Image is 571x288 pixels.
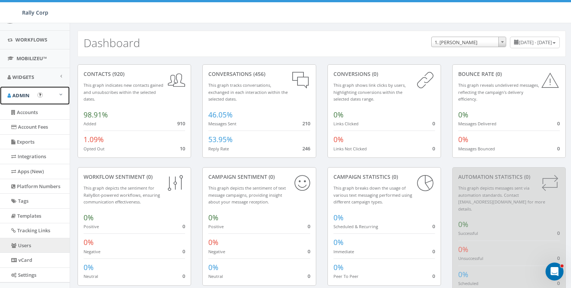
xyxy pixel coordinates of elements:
span: 98.91% [84,110,108,120]
span: 1. James Martin [432,37,506,48]
span: (0) [145,173,152,180]
span: 0% [333,110,344,120]
small: Messages Bounced [458,146,495,151]
span: (456) [252,70,265,77]
span: (0) [390,173,398,180]
button: Open In-App Guide [37,92,43,98]
small: Scheduled & Recurring [333,224,378,229]
small: Successful [458,230,478,236]
span: 0% [84,213,94,223]
small: Reply Rate [208,146,229,151]
small: Negative [84,249,100,254]
span: 0% [458,220,468,229]
small: Links Clicked [333,121,359,126]
div: conversions [333,70,435,78]
span: Rally Corp [22,9,48,16]
span: 0% [208,263,218,272]
span: 0% [84,238,94,247]
span: 53.95% [208,135,233,144]
small: Negative [208,249,225,254]
span: 0% [333,238,344,247]
span: 210 [302,120,310,127]
small: This graph depicts the sentiment of text message campaigns, providing insight about your message ... [208,185,286,205]
span: Workflows [15,36,47,43]
span: 10 [180,145,185,152]
span: 0% [208,213,218,223]
small: Positive [208,224,224,229]
span: (920) [111,70,124,77]
span: 0% [458,135,468,144]
small: Neutral [84,273,98,279]
span: 0 [557,120,560,127]
small: This graph breaks down the usage of various text messaging performed using different campaign types. [333,185,412,205]
span: 0% [333,263,344,272]
span: 246 [302,145,310,152]
span: 0 [182,273,185,279]
span: 0 [182,248,185,255]
small: Added [84,121,96,126]
span: 0 [308,223,310,230]
small: This graph depicts the sentiment for RallyBot-powered workflows, ensuring communication effective... [84,185,160,205]
small: This graph tracks conversations, exchanged in each interaction within the selected dates. [208,82,288,102]
div: Campaign Statistics [333,173,435,181]
small: Peer To Peer [333,273,359,279]
small: Messages Sent [208,121,236,126]
span: 0 [432,273,435,279]
div: Automation Statistics [458,173,560,181]
div: conversations [208,70,310,78]
div: contacts [84,70,185,78]
span: 0 [182,223,185,230]
span: Admin [12,92,30,99]
span: 0 [557,230,560,236]
span: 0 [308,248,310,255]
small: Links Not Clicked [333,146,367,151]
span: (0) [494,70,502,77]
span: 0% [84,263,94,272]
iframe: Intercom live chat [546,263,564,281]
div: Campaign Sentiment [208,173,310,181]
span: 0% [333,135,344,144]
span: Campaigns [15,18,44,25]
small: This graph reveals undelivered messages, reflecting the campaign's delivery efficiency. [458,82,539,102]
span: 0% [208,238,218,247]
div: Workflow Sentiment [84,173,185,181]
small: Positive [84,224,99,229]
span: 0% [458,270,468,279]
small: Immediate [333,249,354,254]
span: 0 [432,145,435,152]
span: 0 [432,120,435,127]
span: 46.05% [208,110,233,120]
div: Bounce Rate [458,70,560,78]
span: 1. James Martin [431,37,506,47]
span: [DATE] - [DATE] [519,39,552,46]
span: 1.09% [84,135,104,144]
small: Unsuccessful [458,255,483,261]
span: 0 [557,280,560,287]
span: (0) [267,173,275,180]
small: Messages Delivered [458,121,496,126]
span: MobilizeU™ [16,55,47,62]
span: (0) [523,173,530,180]
span: 0% [458,245,468,254]
small: Scheduled [458,281,478,286]
small: This graph depicts messages sent via automation standards. Contact [EMAIL_ADDRESS][DOMAIN_NAME] f... [458,185,545,212]
span: 910 [177,120,185,127]
span: 0 [557,145,560,152]
span: 0% [458,110,468,120]
span: 0 [557,255,560,261]
small: This graph indicates new contacts gained and unsubscribes within the selected dates. [84,82,163,102]
small: Opted Out [84,146,105,151]
small: This graph shows link clicks by users, highlighting conversions within the selected dates range. [333,82,406,102]
span: (0) [371,70,378,77]
span: 0 [432,223,435,230]
span: 0 [432,248,435,255]
span: 0 [308,273,310,279]
small: Neutral [208,273,223,279]
span: 0% [333,213,344,223]
span: Widgets [12,74,34,80]
h2: Dashboard [84,37,140,49]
